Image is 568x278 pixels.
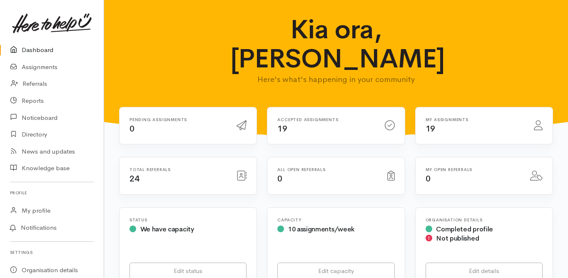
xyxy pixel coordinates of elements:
[436,234,479,243] span: Not published
[277,167,377,172] h6: All open referrals
[426,174,431,184] span: 0
[230,15,442,74] h1: Kia ora, [PERSON_NAME]
[426,124,435,134] span: 19
[277,124,287,134] span: 19
[130,117,227,122] h6: Pending assignments
[277,218,394,222] h6: Capacity
[140,225,194,233] span: We have capacity
[130,167,227,172] h6: Total referrals
[10,247,94,258] h6: Settings
[130,124,135,134] span: 0
[426,218,543,222] h6: Organisation Details
[426,117,524,122] h6: My assignments
[436,225,493,233] span: Completed profile
[130,174,139,184] span: 24
[277,174,282,184] span: 0
[130,218,247,222] h6: Status
[288,225,354,233] span: 10 assignments/week
[426,167,520,172] h6: My open referrals
[10,187,94,199] h6: Profile
[277,117,374,122] h6: Accepted assignments
[230,74,442,85] p: Here's what's happening in your community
